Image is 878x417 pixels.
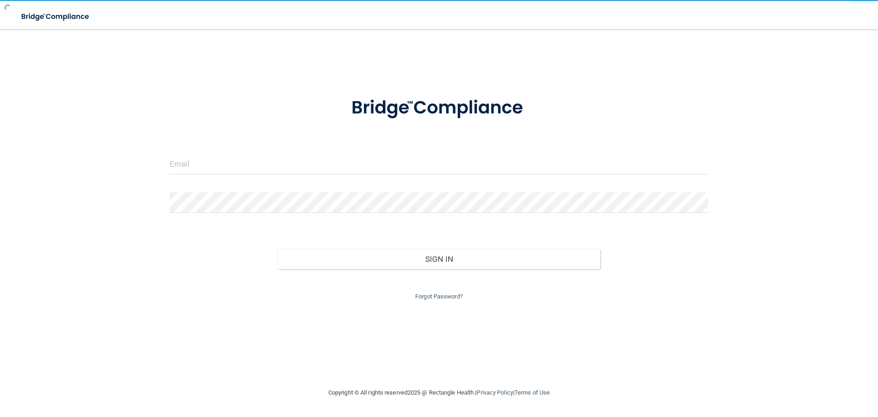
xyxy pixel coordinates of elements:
button: Sign In [278,249,601,269]
img: bridge_compliance_login_screen.278c3ca4.svg [14,7,98,26]
img: bridge_compliance_login_screen.278c3ca4.svg [332,84,546,132]
a: Terms of Use [514,389,550,396]
input: Email [170,154,708,174]
div: Copyright © All rights reserved 2025 @ Rectangle Health | | [272,378,606,407]
a: Forgot Password? [415,293,463,300]
a: Privacy Policy [476,389,513,396]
